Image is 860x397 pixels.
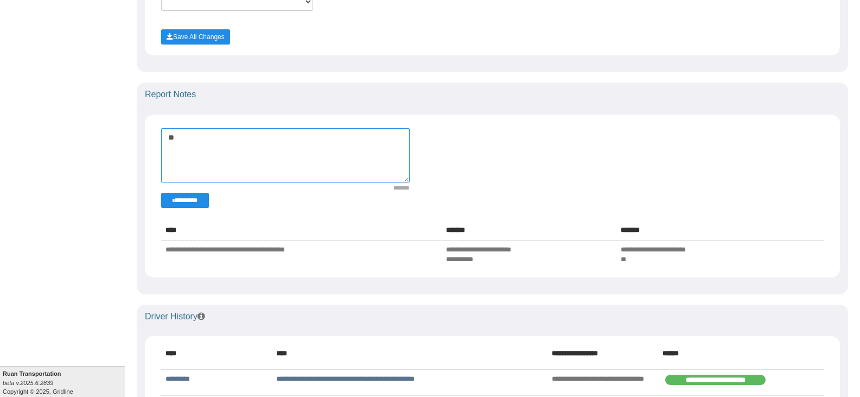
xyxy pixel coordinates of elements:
button: Save [161,29,230,45]
b: Ruan Transportation [3,370,61,377]
button: Change Filter Options [161,193,209,208]
i: beta v.2025.6.2839 [3,380,53,386]
div: Copyright © 2025, Gridline [3,369,125,396]
div: Driver History [137,305,848,329]
div: Report Notes [137,83,848,106]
